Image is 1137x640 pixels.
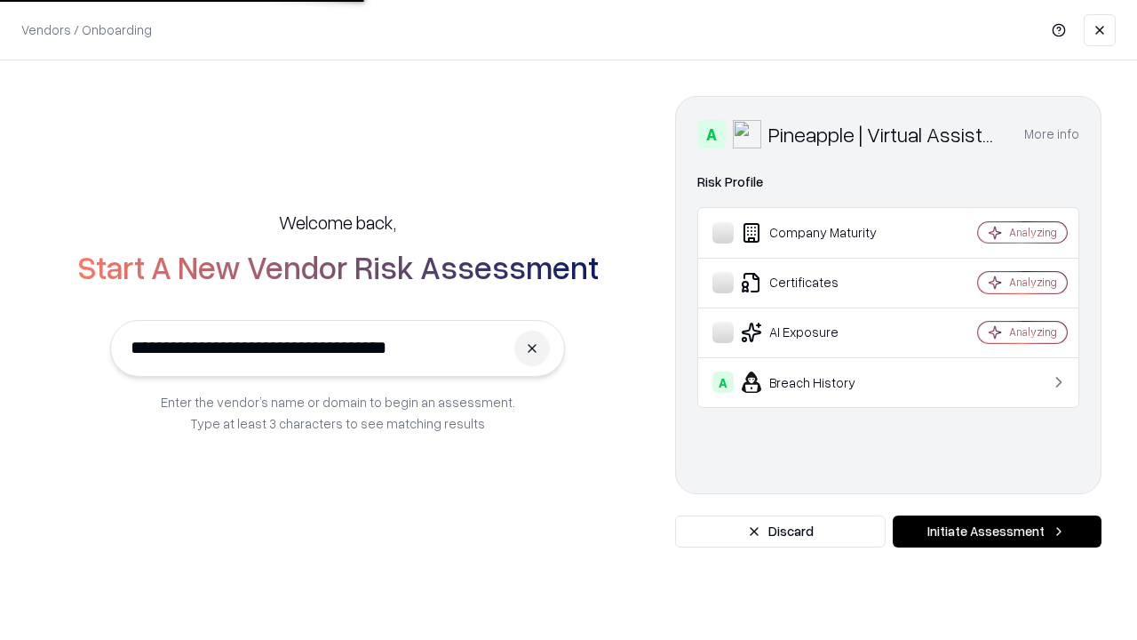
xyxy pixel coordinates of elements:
[161,391,515,434] p: Enter the vendor’s name or domain to begin an assessment. Type at least 3 characters to see match...
[712,272,925,293] div: Certificates
[1009,324,1057,340] div: Analyzing
[77,249,599,284] h2: Start A New Vendor Risk Assessment
[733,120,761,148] img: Pineapple | Virtual Assistant Agency
[1024,118,1079,150] button: More info
[1009,275,1057,290] div: Analyzing
[697,120,726,148] div: A
[712,372,734,393] div: A
[675,516,886,548] button: Discard
[768,120,1003,148] div: Pineapple | Virtual Assistant Agency
[21,20,152,39] p: Vendors / Onboarding
[893,516,1101,548] button: Initiate Assessment
[712,322,925,343] div: AI Exposure
[279,210,396,235] h5: Welcome back,
[712,372,925,393] div: Breach History
[697,172,1079,193] div: Risk Profile
[712,222,925,244] div: Company Maturity
[1009,225,1057,240] div: Analyzing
